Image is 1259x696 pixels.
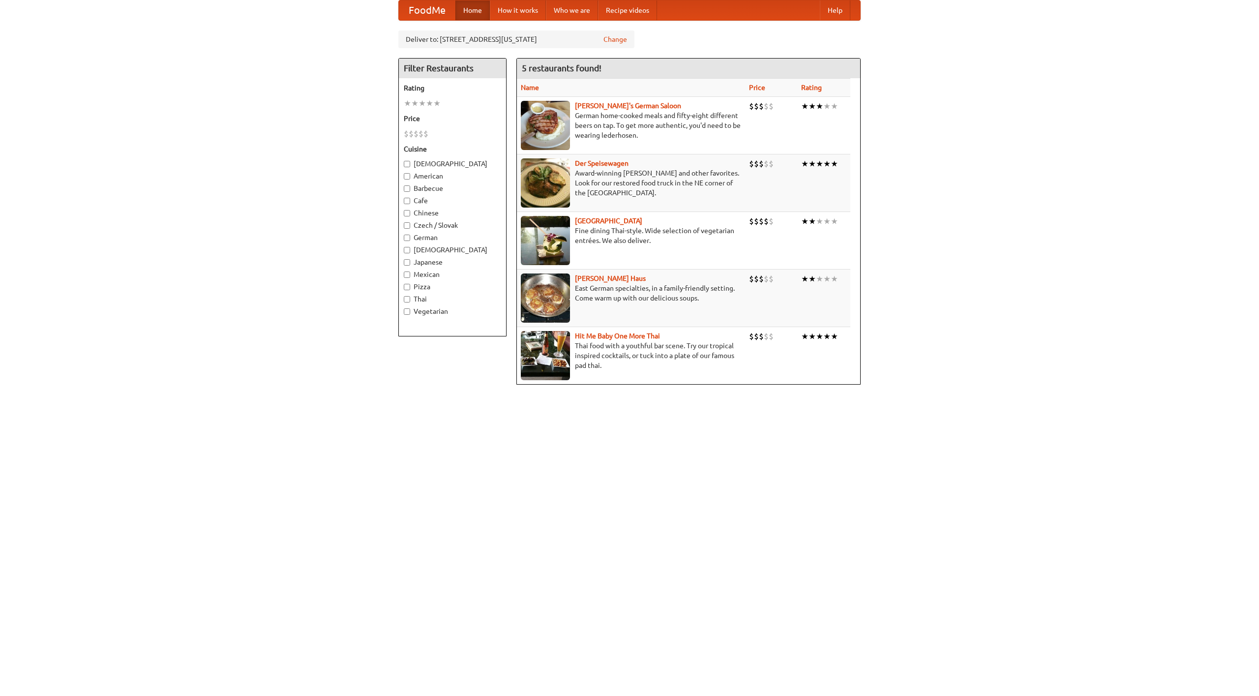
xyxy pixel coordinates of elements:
li: $ [769,331,774,342]
li: $ [749,216,754,227]
label: American [404,171,501,181]
img: esthers.jpg [521,101,570,150]
li: ★ [823,158,831,169]
input: Japanese [404,259,410,266]
input: Pizza [404,284,410,290]
label: [DEMOGRAPHIC_DATA] [404,159,501,169]
a: Change [603,34,627,44]
li: $ [769,273,774,284]
a: Rating [801,84,822,91]
p: Fine dining Thai-style. Wide selection of vegetarian entrées. We also deliver. [521,226,741,245]
li: $ [419,128,423,139]
li: $ [764,273,769,284]
a: Recipe videos [598,0,657,20]
li: $ [759,101,764,112]
li: $ [754,331,759,342]
li: ★ [823,101,831,112]
li: $ [759,331,764,342]
li: ★ [816,101,823,112]
li: ★ [801,158,809,169]
li: ★ [433,98,441,109]
p: Award-winning [PERSON_NAME] and other favorites. Look for our restored food truck in the NE corne... [521,168,741,198]
li: $ [749,273,754,284]
input: [DEMOGRAPHIC_DATA] [404,161,410,167]
li: ★ [419,98,426,109]
li: $ [764,158,769,169]
li: ★ [404,98,411,109]
li: ★ [816,158,823,169]
li: $ [764,331,769,342]
li: $ [769,158,774,169]
input: Thai [404,296,410,303]
label: Pizza [404,282,501,292]
li: ★ [801,331,809,342]
label: Thai [404,294,501,304]
li: ★ [801,273,809,284]
li: $ [754,216,759,227]
a: [PERSON_NAME] Haus [575,274,646,282]
li: ★ [831,101,838,112]
img: satay.jpg [521,216,570,265]
label: Barbecue [404,183,501,193]
li: ★ [831,273,838,284]
a: Who we are [546,0,598,20]
li: ★ [809,216,816,227]
p: Thai food with a youthful bar scene. Try our tropical inspired cocktails, or tuck into a plate of... [521,341,741,370]
li: ★ [831,216,838,227]
h4: Filter Restaurants [399,59,506,78]
li: ★ [809,158,816,169]
li: ★ [801,216,809,227]
li: ★ [823,331,831,342]
div: Deliver to: [STREET_ADDRESS][US_STATE] [398,30,634,48]
input: Vegetarian [404,308,410,315]
li: $ [769,101,774,112]
li: $ [749,158,754,169]
li: $ [414,128,419,139]
li: ★ [823,216,831,227]
label: Mexican [404,270,501,279]
li: $ [404,128,409,139]
li: ★ [831,331,838,342]
li: $ [423,128,428,139]
label: Czech / Slovak [404,220,501,230]
h5: Cuisine [404,144,501,154]
a: [GEOGRAPHIC_DATA] [575,217,642,225]
li: $ [764,101,769,112]
li: ★ [411,98,419,109]
input: Cafe [404,198,410,204]
a: Name [521,84,539,91]
ng-pluralize: 5 restaurants found! [522,63,601,73]
label: Japanese [404,257,501,267]
p: German home-cooked meals and fifty-eight different beers on tap. To get more authentic, you'd nee... [521,111,741,140]
li: $ [749,331,754,342]
li: ★ [809,331,816,342]
a: Help [820,0,850,20]
a: Hit Me Baby One More Thai [575,332,660,340]
a: FoodMe [399,0,455,20]
li: $ [764,216,769,227]
input: Barbecue [404,185,410,192]
li: $ [754,158,759,169]
li: ★ [816,216,823,227]
input: Chinese [404,210,410,216]
input: [DEMOGRAPHIC_DATA] [404,247,410,253]
li: ★ [831,158,838,169]
input: Czech / Slovak [404,222,410,229]
h5: Price [404,114,501,123]
b: Der Speisewagen [575,159,629,167]
a: How it works [490,0,546,20]
input: Mexican [404,272,410,278]
label: [DEMOGRAPHIC_DATA] [404,245,501,255]
li: $ [769,216,774,227]
a: Price [749,84,765,91]
li: ★ [816,273,823,284]
label: Vegetarian [404,306,501,316]
li: ★ [816,331,823,342]
li: ★ [823,273,831,284]
img: babythai.jpg [521,331,570,380]
a: Home [455,0,490,20]
li: $ [749,101,754,112]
